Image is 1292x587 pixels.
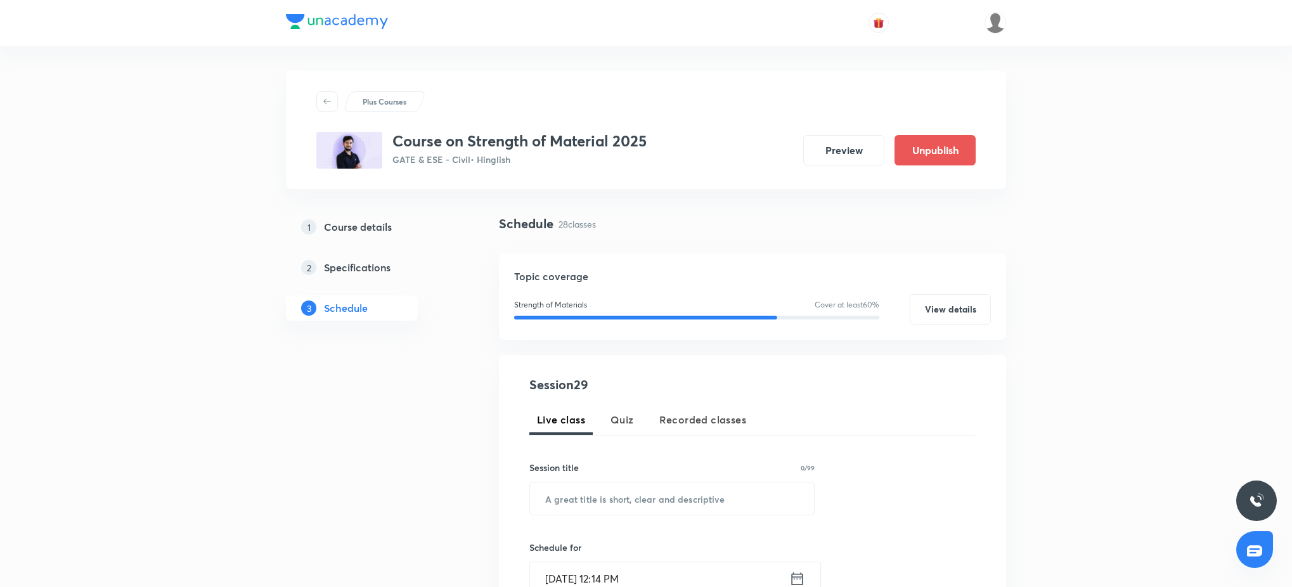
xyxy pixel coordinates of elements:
[659,412,746,427] span: Recorded classes
[514,299,587,311] p: Strength of Materials
[873,17,884,29] img: avatar
[1249,493,1264,508] img: ttu
[392,132,647,150] h3: Course on Strength of Material 2025
[392,153,647,166] p: GATE & ESE - Civil • Hinglish
[537,412,585,427] span: Live class
[363,96,406,107] p: Plus Courses
[499,214,553,233] h4: Schedule
[529,461,579,474] h6: Session title
[324,300,368,316] h5: Schedule
[985,12,1006,34] img: krishnakumar J
[910,294,991,325] button: View details
[529,375,761,394] h4: Session 29
[324,219,392,235] h5: Course details
[286,14,388,29] img: Company Logo
[286,214,458,240] a: 1Course details
[895,135,976,165] button: Unpublish
[514,269,991,284] h5: Topic coverage
[529,541,815,554] h6: Schedule for
[815,299,879,311] p: Cover at least 60 %
[610,412,634,427] span: Quiz
[286,14,388,32] a: Company Logo
[286,255,458,280] a: 2Specifications
[801,465,815,471] p: 0/99
[301,219,316,235] p: 1
[316,132,382,169] img: DC552D84-AC86-47E8-8398-C2737FD350BD_plus.png
[301,260,316,275] p: 2
[530,482,814,515] input: A great title is short, clear and descriptive
[559,217,596,231] p: 28 classes
[301,300,316,316] p: 3
[803,135,884,165] button: Preview
[324,260,391,275] h5: Specifications
[869,13,889,33] button: avatar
